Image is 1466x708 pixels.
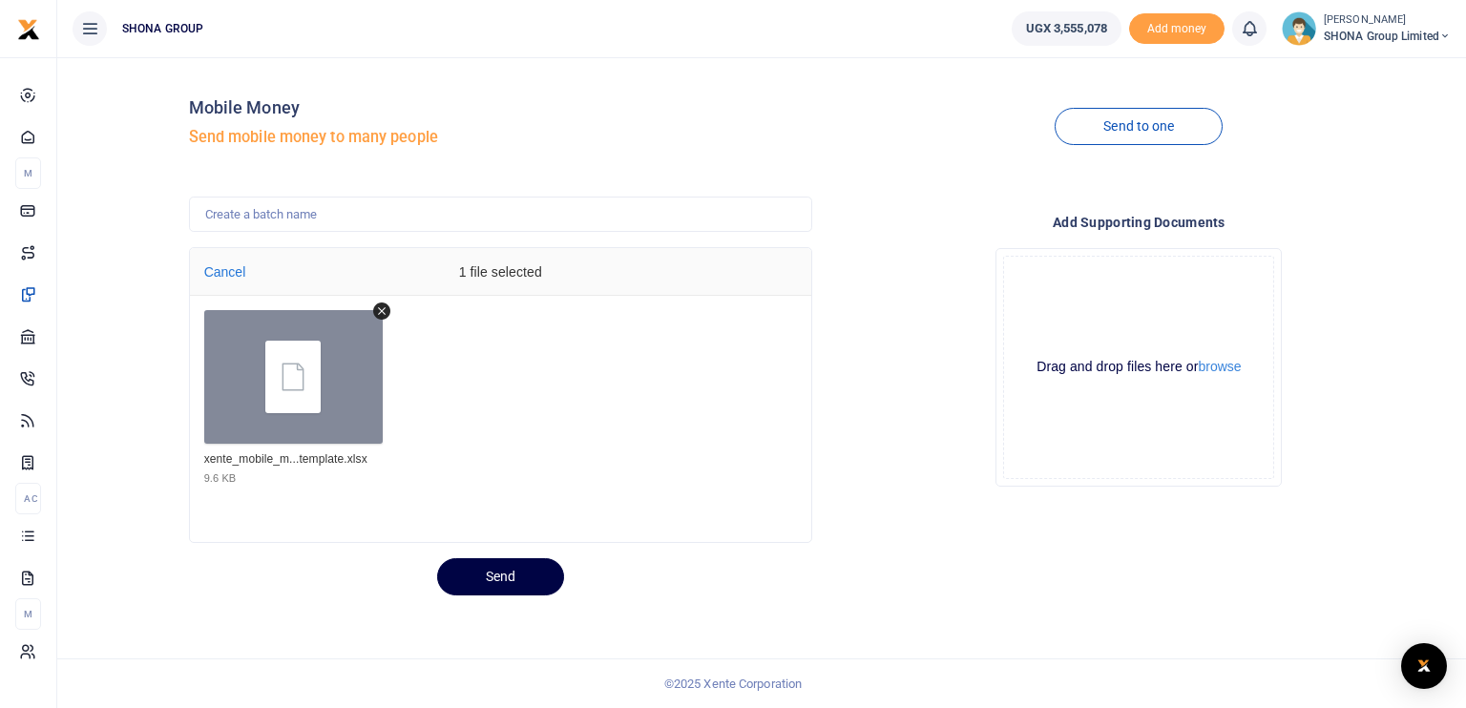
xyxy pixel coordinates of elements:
li: M [15,157,41,189]
input: Create a batch name [189,197,812,233]
div: Open Intercom Messenger [1401,643,1447,689]
a: UGX 3,555,078 [1012,11,1121,46]
button: browse [1198,360,1241,373]
span: SHONA GROUP [115,20,211,37]
div: xente_mobile_money_template.xlsx [204,452,378,468]
div: Drag and drop files here or [1004,358,1273,376]
h5: Send mobile money to many people [189,128,812,147]
span: Add money [1129,13,1225,45]
a: logo-small logo-large logo-large [17,21,40,35]
li: M [15,598,41,630]
h4: Add supporting Documents [827,212,1451,233]
li: Wallet ballance [1004,11,1129,46]
div: File Uploader [189,247,812,543]
h4: Mobile Money [189,97,812,118]
div: 9.6 KB [204,471,237,485]
a: Add money [1129,20,1225,34]
a: Send to one [1055,108,1223,145]
button: Cancel [199,259,252,285]
img: logo-small [17,18,40,41]
button: Remove file [373,302,390,320]
li: Toup your wallet [1129,13,1225,45]
li: Ac [15,483,41,514]
div: 1 file selected [357,248,643,296]
button: Send [437,558,564,595]
span: UGX 3,555,078 [1026,19,1107,38]
span: SHONA Group Limited [1324,28,1451,45]
img: profile-user [1282,11,1316,46]
a: profile-user [PERSON_NAME] SHONA Group Limited [1282,11,1451,46]
small: [PERSON_NAME] [1324,12,1451,29]
div: File Uploader [995,248,1282,487]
